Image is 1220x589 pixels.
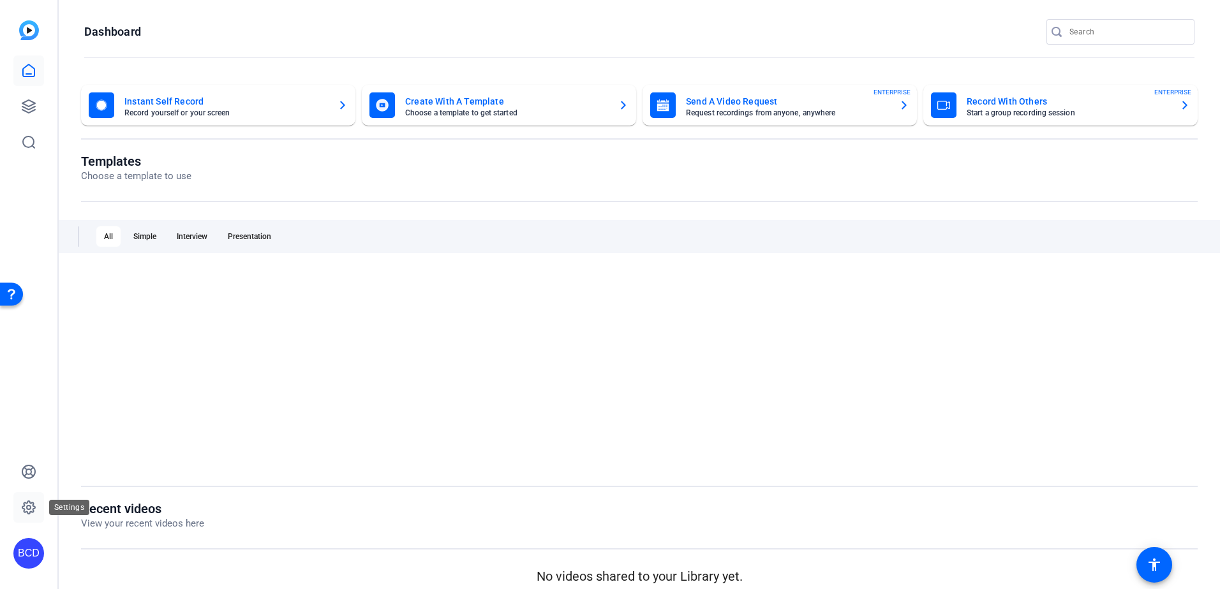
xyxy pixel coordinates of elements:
[362,85,636,126] button: Create With A TemplateChoose a template to get started
[1154,87,1191,97] span: ENTERPRISE
[169,226,215,247] div: Interview
[1069,24,1184,40] input: Search
[96,226,121,247] div: All
[81,154,191,169] h1: Templates
[643,85,917,126] button: Send A Video RequestRequest recordings from anyone, anywhereENTERPRISE
[84,24,141,40] h1: Dashboard
[967,109,1170,117] mat-card-subtitle: Start a group recording session
[49,500,89,515] div: Settings
[1147,557,1162,572] mat-icon: accessibility
[124,109,327,117] mat-card-subtitle: Record yourself or your screen
[81,516,204,531] p: View your recent videos here
[923,85,1198,126] button: Record With OthersStart a group recording sessionENTERPRISE
[81,85,355,126] button: Instant Self RecordRecord yourself or your screen
[967,94,1170,109] mat-card-title: Record With Others
[220,226,279,247] div: Presentation
[126,226,164,247] div: Simple
[81,567,1198,586] p: No videos shared to your Library yet.
[874,87,911,97] span: ENTERPRISE
[81,169,191,184] p: Choose a template to use
[124,94,327,109] mat-card-title: Instant Self Record
[405,94,608,109] mat-card-title: Create With A Template
[686,109,889,117] mat-card-subtitle: Request recordings from anyone, anywhere
[19,20,39,40] img: blue-gradient.svg
[686,94,889,109] mat-card-title: Send A Video Request
[405,109,608,117] mat-card-subtitle: Choose a template to get started
[81,501,204,516] h1: Recent videos
[13,538,44,569] div: BCD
